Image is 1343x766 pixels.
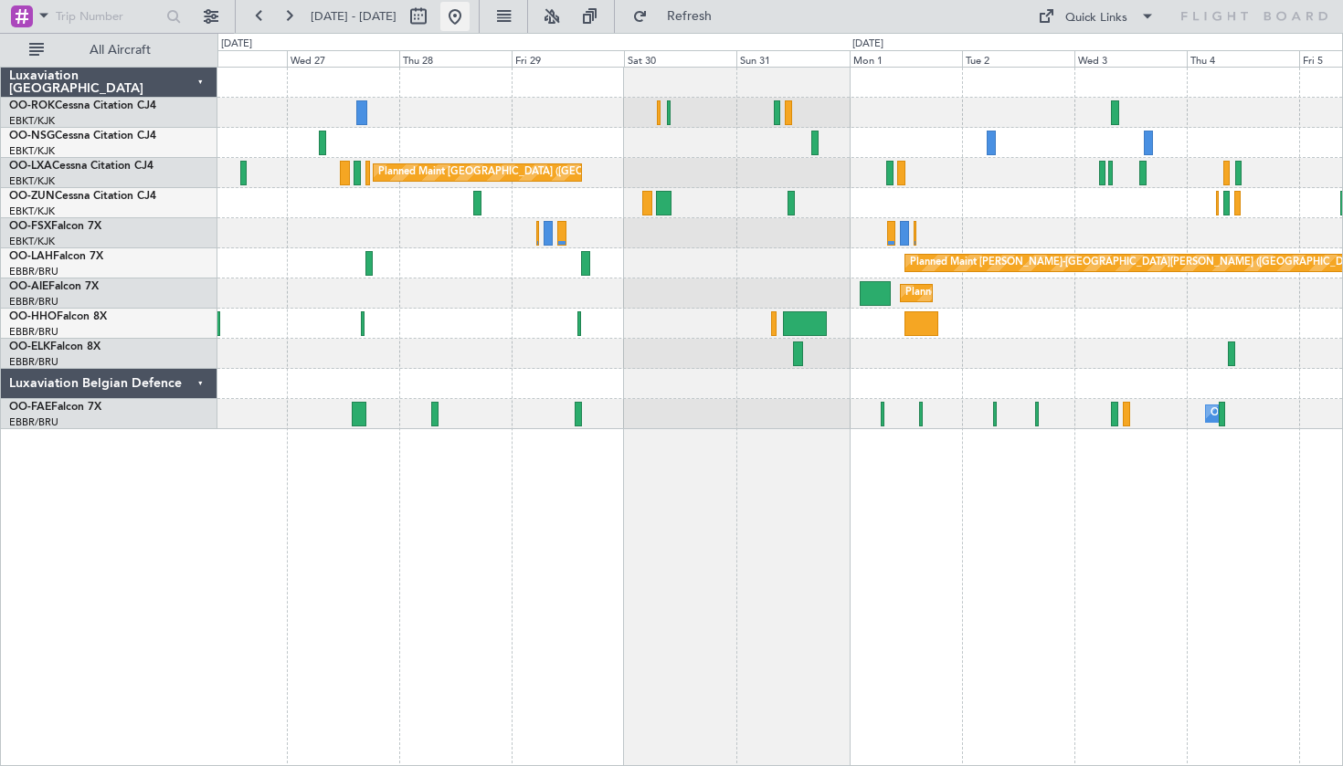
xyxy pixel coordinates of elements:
[9,161,52,172] span: OO-LXA
[399,50,512,67] div: Thu 28
[9,100,156,111] a: OO-ROKCessna Citation CJ4
[9,341,100,352] a: OO-ELKFalcon 8X
[9,402,101,413] a: OO-FAEFalcon 7X
[9,341,50,352] span: OO-ELK
[48,44,193,57] span: All Aircraft
[9,265,58,278] a: EBBR/BRU
[287,50,399,67] div: Wed 27
[736,50,849,67] div: Sun 31
[624,2,734,31] button: Refresh
[9,131,156,142] a: OO-NSGCessna Citation CJ4
[9,235,55,248] a: EBKT/KJK
[1029,2,1164,31] button: Quick Links
[9,174,55,188] a: EBKT/KJK
[9,415,58,429] a: EBBR/BRU
[9,221,51,232] span: OO-FSX
[378,159,709,186] div: Planned Maint [GEOGRAPHIC_DATA] ([GEOGRAPHIC_DATA] National)
[1211,400,1335,427] div: Owner Melsbroek Air Base
[9,355,58,369] a: EBBR/BRU
[9,161,153,172] a: OO-LXACessna Citation CJ4
[651,10,728,23] span: Refresh
[9,114,55,128] a: EBKT/KJK
[9,311,107,322] a: OO-HHOFalcon 8X
[9,205,55,218] a: EBKT/KJK
[221,37,252,52] div: [DATE]
[9,402,51,413] span: OO-FAE
[1074,50,1187,67] div: Wed 3
[9,281,99,292] a: OO-AIEFalcon 7X
[850,50,962,67] div: Mon 1
[9,191,55,202] span: OO-ZUN
[1187,50,1299,67] div: Thu 4
[9,144,55,158] a: EBKT/KJK
[852,37,883,52] div: [DATE]
[624,50,736,67] div: Sat 30
[1065,9,1127,27] div: Quick Links
[56,3,161,30] input: Trip Number
[20,36,198,65] button: All Aircraft
[9,325,58,339] a: EBBR/BRU
[9,311,57,322] span: OO-HHO
[311,8,397,25] span: [DATE] - [DATE]
[512,50,624,67] div: Fri 29
[9,131,55,142] span: OO-NSG
[9,281,48,292] span: OO-AIE
[174,50,287,67] div: Tue 26
[9,221,101,232] a: OO-FSXFalcon 7X
[905,279,1193,307] div: Planned Maint [GEOGRAPHIC_DATA] ([GEOGRAPHIC_DATA])
[9,251,53,262] span: OO-LAH
[9,251,103,262] a: OO-LAHFalcon 7X
[9,295,58,309] a: EBBR/BRU
[9,100,55,111] span: OO-ROK
[962,50,1074,67] div: Tue 2
[9,191,156,202] a: OO-ZUNCessna Citation CJ4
